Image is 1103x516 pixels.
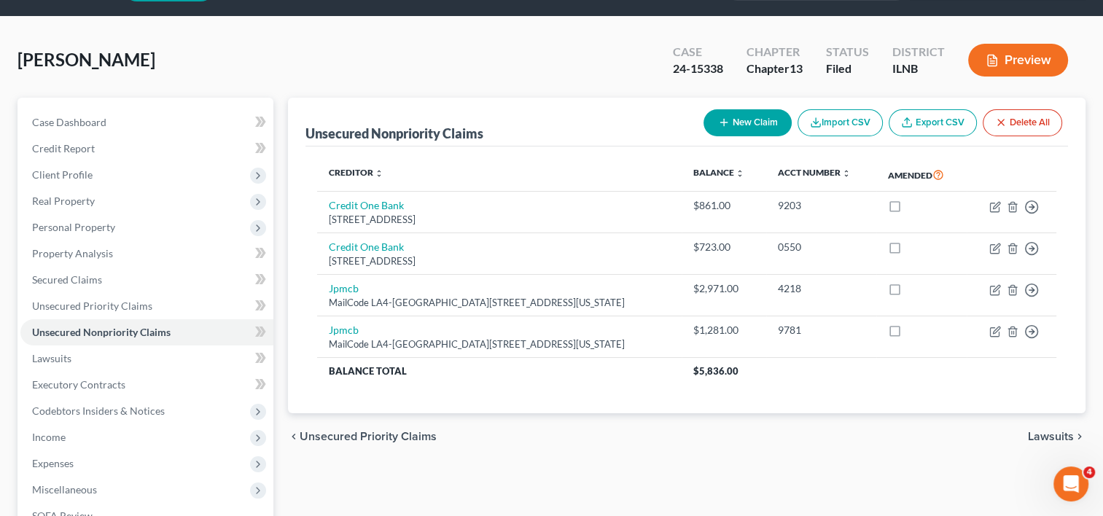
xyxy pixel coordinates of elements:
[703,109,792,136] button: New Claim
[673,60,723,77] div: 24-15338
[826,44,869,60] div: Status
[32,431,66,443] span: Income
[32,300,152,312] span: Unsecured Priority Claims
[329,324,359,336] a: Jpmcb
[693,323,755,337] div: $1,281.00
[693,198,755,213] div: $861.00
[32,352,71,364] span: Lawsuits
[778,167,851,178] a: Acct Number unfold_more
[17,49,155,70] span: [PERSON_NAME]
[876,158,967,192] th: Amended
[1028,431,1074,442] span: Lawsuits
[20,293,273,319] a: Unsecured Priority Claims
[1074,431,1086,442] i: chevron_right
[329,241,404,253] a: Credit One Bank
[778,323,865,337] div: 9781
[375,169,383,178] i: unfold_more
[693,281,755,296] div: $2,971.00
[693,240,755,254] div: $723.00
[20,109,273,136] a: Case Dashboard
[747,44,803,60] div: Chapter
[329,213,669,227] div: [STREET_ADDRESS]
[842,169,851,178] i: unfold_more
[329,199,404,211] a: Credit One Bank
[673,44,723,60] div: Case
[329,167,383,178] a: Creditor unfold_more
[32,195,95,207] span: Real Property
[736,169,744,178] i: unfold_more
[32,221,115,233] span: Personal Property
[1083,466,1095,478] span: 4
[32,247,113,259] span: Property Analysis
[892,60,945,77] div: ILNB
[20,136,273,162] a: Credit Report
[288,431,300,442] i: chevron_left
[32,326,171,338] span: Unsecured Nonpriority Claims
[32,483,97,496] span: Miscellaneous
[329,254,669,268] div: [STREET_ADDRESS]
[32,116,106,128] span: Case Dashboard
[983,109,1062,136] button: Delete All
[790,61,803,75] span: 13
[32,457,74,469] span: Expenses
[747,60,803,77] div: Chapter
[20,345,273,372] a: Lawsuits
[826,60,869,77] div: Filed
[693,167,744,178] a: Balance unfold_more
[32,273,102,286] span: Secured Claims
[20,319,273,345] a: Unsecured Nonpriority Claims
[778,281,865,296] div: 4218
[892,44,945,60] div: District
[329,282,359,294] a: Jpmcb
[20,372,273,398] a: Executory Contracts
[32,168,93,181] span: Client Profile
[968,44,1068,77] button: Preview
[798,109,883,136] button: Import CSV
[20,241,273,267] a: Property Analysis
[20,267,273,293] a: Secured Claims
[305,125,483,142] div: Unsecured Nonpriority Claims
[889,109,977,136] a: Export CSV
[778,198,865,213] div: 9203
[32,142,95,155] span: Credit Report
[32,404,165,417] span: Codebtors Insiders & Notices
[329,337,669,351] div: MailCode LA4-[GEOGRAPHIC_DATA][STREET_ADDRESS][US_STATE]
[778,240,865,254] div: 0550
[329,296,669,310] div: MailCode LA4-[GEOGRAPHIC_DATA][STREET_ADDRESS][US_STATE]
[300,431,437,442] span: Unsecured Priority Claims
[693,365,738,377] span: $5,836.00
[32,378,125,391] span: Executory Contracts
[317,358,681,384] th: Balance Total
[1028,431,1086,442] button: Lawsuits chevron_right
[1053,466,1088,501] iframe: Intercom live chat
[288,431,437,442] button: chevron_left Unsecured Priority Claims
